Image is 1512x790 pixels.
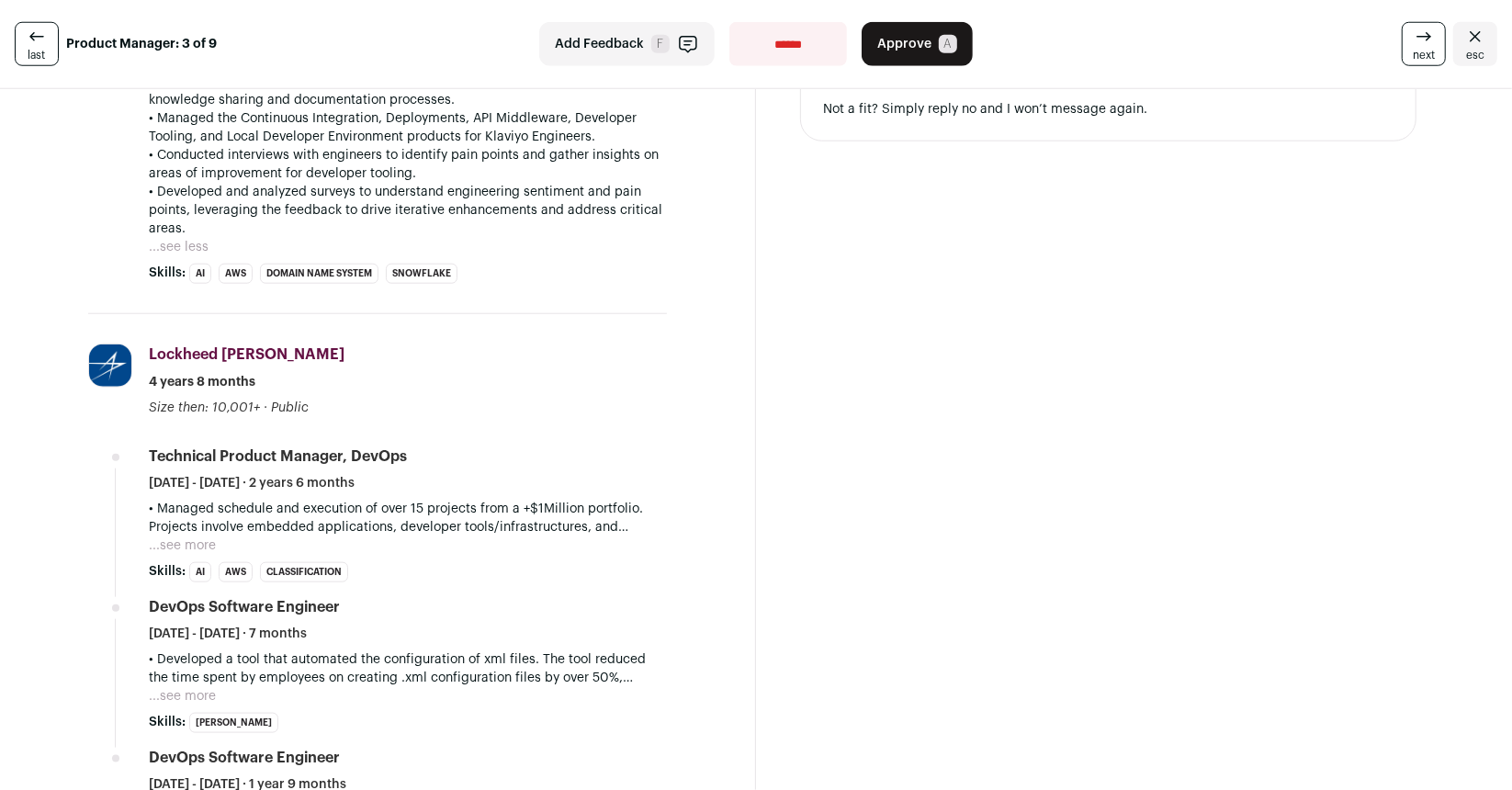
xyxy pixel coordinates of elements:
li: [PERSON_NAME] [189,713,278,733]
button: Approve A [862,22,973,66]
p: • Managed the Continuous Integration, Deployments, API Middleware, Developer Tooling, and Local D... [149,109,667,146]
span: [DATE] - [DATE] · 2 years 6 months [149,474,355,492]
span: · [264,399,267,417]
span: Lockheed [PERSON_NAME] [149,347,344,362]
strong: Product Manager: 3 of 9 [66,35,217,53]
li: Snowflake [386,264,457,284]
span: Skills: [149,562,186,581]
p: • Developed a tool that automated the configuration of xml files. The tool reduced the time spent... [149,650,667,687]
span: next [1413,48,1435,62]
button: ...see more [149,536,216,555]
span: Add Feedback [555,35,644,53]
div: Technical Product Manager, DevOps [149,446,407,467]
a: next [1402,22,1446,66]
span: esc [1466,48,1484,62]
p: • Managed schedule and execution of over 15 projects from a +$1Million portfolio. Projects involv... [149,500,667,536]
a: last [15,22,59,66]
span: Skills: [149,713,186,731]
li: Classification [260,562,348,582]
span: F [651,35,670,53]
li: AI [189,264,211,284]
button: ...see less [149,238,209,256]
img: 99a0463a6116ae7d551888250bd513f077c73161970137dfa1e3ac3e7ec0211f.jpg [89,344,131,387]
p: • Developed and analyzed surveys to understand engineering sentiment and pain points, leveraging ... [149,183,667,238]
li: Domain Name System [260,264,378,284]
button: Add Feedback F [539,22,715,66]
li: AWS [219,264,253,284]
span: Size then: 10,001+ [149,401,260,414]
span: Public [271,401,309,414]
span: 4 years 8 months [149,373,255,391]
span: last [28,48,46,62]
div: DevOps Software Engineer [149,748,340,768]
div: DevOps Software Engineer [149,597,340,617]
li: AWS [219,562,253,582]
a: Close [1453,22,1497,66]
button: ...see more [149,687,216,705]
span: A [939,35,957,53]
span: Skills: [149,264,186,282]
p: • Conducted interviews with engineers to identify pain points and gather insights on areas of imp... [149,146,667,183]
li: AI [189,562,211,582]
span: Approve [877,35,931,53]
span: [DATE] - [DATE] · 7 months [149,625,307,643]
